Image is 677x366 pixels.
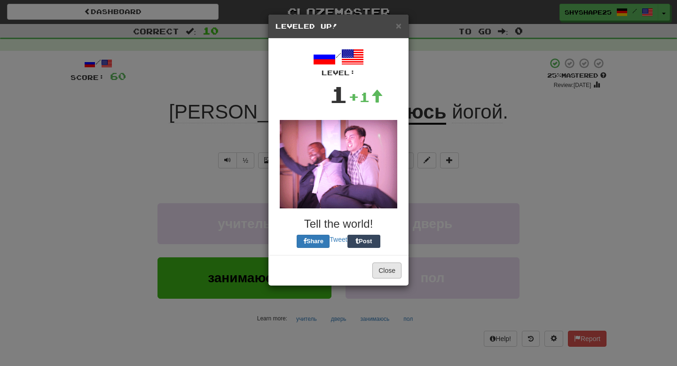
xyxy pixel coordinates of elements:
button: Post [347,235,380,248]
span: × [396,20,401,31]
a: Tweet [330,236,347,243]
button: Close [396,21,401,31]
h3: Tell the world! [276,218,401,230]
button: Close [372,263,401,278]
div: 1 [329,78,348,111]
img: spinning-7b6715965d7e0220b69722fa66aa21efa1181b58e7b7375ebe2c5b603073e17d.gif [280,120,397,208]
div: +1 [348,88,383,106]
button: Share [297,235,330,248]
div: / [276,46,401,78]
div: Level: [276,68,401,78]
h5: Leveled Up! [276,22,401,31]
